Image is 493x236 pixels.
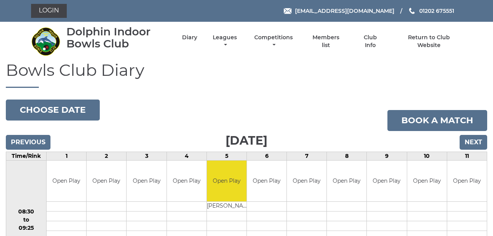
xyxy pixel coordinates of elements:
[252,34,295,49] a: Competitions
[6,152,47,161] td: Time/Rink
[127,161,166,201] td: Open Play
[207,161,246,201] td: Open Play
[367,161,406,201] td: Open Play
[6,135,50,150] input: Previous
[419,7,454,14] span: 01202 675551
[284,7,394,15] a: Email [EMAIL_ADDRESS][DOMAIN_NAME]
[87,161,126,201] td: Open Play
[287,161,326,201] td: Open Play
[460,135,487,150] input: Next
[127,152,167,161] td: 3
[295,7,394,14] span: [EMAIL_ADDRESS][DOMAIN_NAME]
[211,34,239,49] a: Leagues
[66,26,168,50] div: Dolphin Indoor Bowls Club
[6,61,487,88] h1: Bowls Club Diary
[447,152,487,161] td: 11
[327,152,367,161] td: 8
[47,152,87,161] td: 1
[6,100,100,121] button: Choose date
[207,201,246,211] td: [PERSON_NAME]
[47,161,86,201] td: Open Play
[31,4,67,18] a: Login
[246,152,286,161] td: 6
[408,7,454,15] a: Phone us 01202 675551
[396,34,462,49] a: Return to Club Website
[167,161,207,201] td: Open Play
[409,8,415,14] img: Phone us
[182,34,197,41] a: Diary
[207,152,246,161] td: 5
[367,152,407,161] td: 9
[31,27,60,56] img: Dolphin Indoor Bowls Club
[247,161,286,201] td: Open Play
[287,152,327,161] td: 7
[407,152,447,161] td: 10
[327,161,366,201] td: Open Play
[358,34,383,49] a: Club Info
[87,152,127,161] td: 2
[308,34,344,49] a: Members list
[447,161,487,201] td: Open Play
[284,8,292,14] img: Email
[167,152,207,161] td: 4
[407,161,447,201] td: Open Play
[387,110,487,131] a: Book a match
